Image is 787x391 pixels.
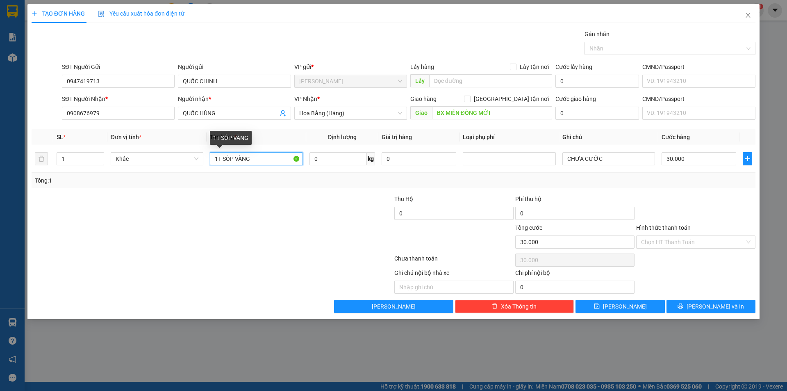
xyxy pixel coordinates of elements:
[666,300,755,313] button: printer[PERSON_NAME] và In
[32,10,85,17] span: TẠO ĐƠN HÀNG
[515,224,542,231] span: Tổng cước
[394,268,514,281] div: Ghi chú nội bộ nhà xe
[328,134,357,140] span: Định lượng
[410,96,437,102] span: Giao hàng
[372,302,416,311] span: [PERSON_NAME]
[429,74,552,87] input: Dọc đường
[662,134,690,140] span: Cước hàng
[35,152,48,165] button: delete
[594,303,600,310] span: save
[575,300,664,313] button: save[PERSON_NAME]
[603,302,647,311] span: [PERSON_NAME]
[678,303,683,310] span: printer
[294,96,317,102] span: VP Nhận
[737,4,760,27] button: Close
[394,196,413,202] span: Thu Hộ
[492,303,498,310] span: delete
[432,106,552,119] input: Dọc đường
[98,11,105,17] img: icon
[334,300,453,313] button: [PERSON_NAME]
[98,10,184,17] span: Yêu cầu xuất hóa đơn điện tử
[382,152,456,165] input: 0
[393,254,514,268] div: Chưa thanh toán
[555,64,592,70] label: Cước lấy hàng
[111,134,141,140] span: Đơn vị tính
[178,94,291,103] div: Người nhận
[62,62,175,71] div: SĐT Người Gửi
[410,106,432,119] span: Giao
[459,129,559,145] th: Loại phụ phí
[299,107,402,119] span: Hoa Bằng (Hàng)
[32,11,37,16] span: plus
[555,107,639,120] input: Cước giao hàng
[585,31,610,37] label: Gán nhãn
[299,75,402,87] span: Hà Tiên
[178,62,291,71] div: Người gửi
[280,110,286,117] span: user-add
[382,134,412,140] span: Giá trị hàng
[743,152,752,165] button: plus
[394,281,514,294] input: Nhập ghi chú
[745,12,751,18] span: close
[642,62,755,71] div: CMND/Passport
[687,302,744,311] span: [PERSON_NAME] và In
[636,224,691,231] label: Hình thức thanh toán
[410,64,434,70] span: Lấy hàng
[210,131,252,145] div: 1T SỐP VÀNG
[455,300,574,313] button: deleteXóa Thông tin
[555,75,639,88] input: Cước lấy hàng
[294,62,407,71] div: VP gửi
[501,302,537,311] span: Xóa Thông tin
[642,94,755,103] div: CMND/Passport
[515,268,635,281] div: Chi phí nội bộ
[62,94,175,103] div: SĐT Người Nhận
[367,152,375,165] span: kg
[559,129,658,145] th: Ghi chú
[410,74,429,87] span: Lấy
[516,62,552,71] span: Lấy tận nơi
[471,94,552,103] span: [GEOGRAPHIC_DATA] tận nơi
[116,153,198,165] span: Khác
[555,96,596,102] label: Cước giao hàng
[57,134,63,140] span: SL
[743,155,751,162] span: plus
[515,194,635,207] div: Phí thu hộ
[562,152,655,165] input: Ghi Chú
[35,176,304,185] div: Tổng: 1
[210,152,303,165] input: VD: Bàn, Ghế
